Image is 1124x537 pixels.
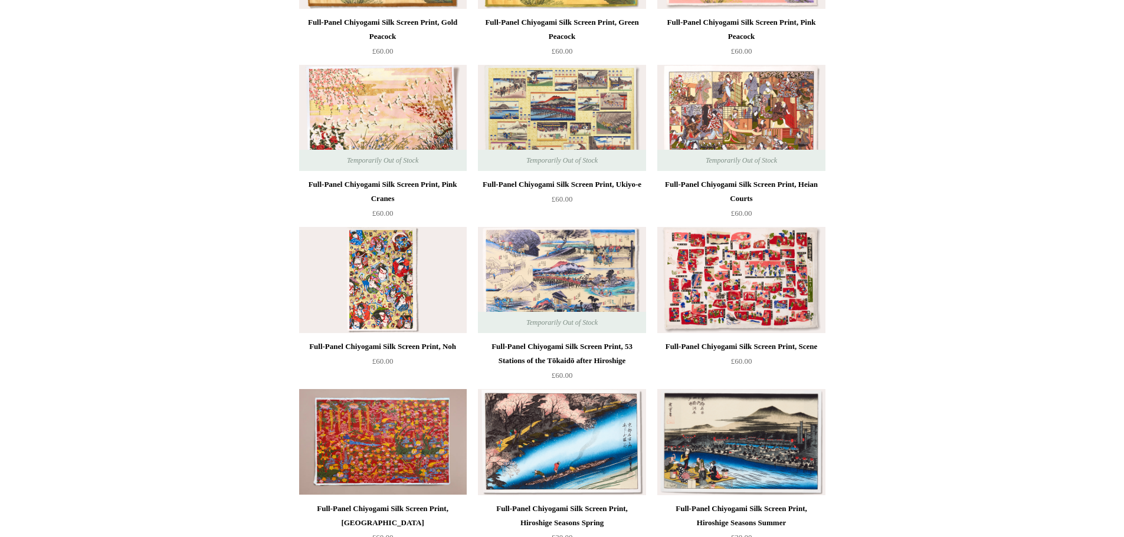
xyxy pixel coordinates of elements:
[694,150,789,171] span: Temporarily Out of Stock
[299,15,467,64] a: Full-Panel Chiyogami Silk Screen Print, Gold Peacock £60.00
[299,340,467,388] a: Full-Panel Chiyogami Silk Screen Print, Noh £60.00
[657,65,825,171] img: Full-Panel Chiyogami Silk Screen Print, Heian Courts
[657,389,825,495] img: Full-Panel Chiyogami Silk Screen Print, Hiroshige Seasons Summer
[478,389,645,495] a: Full-Panel Chiyogami Silk Screen Print, Hiroshige Seasons Spring Full-Panel Chiyogami Silk Screen...
[731,209,752,218] span: £60.00
[478,15,645,64] a: Full-Panel Chiyogami Silk Screen Print, Green Peacock £60.00
[515,312,609,333] span: Temporarily Out of Stock
[299,65,467,171] a: Full-Panel Chiyogami Silk Screen Print, Pink Cranes Full-Panel Chiyogami Silk Screen Print, Pink ...
[657,227,825,333] img: Full-Panel Chiyogami Silk Screen Print, Scene
[478,177,645,226] a: Full-Panel Chiyogami Silk Screen Print, Ukiyo-e £60.00
[657,340,825,388] a: Full-Panel Chiyogami Silk Screen Print, Scene £60.00
[299,177,467,226] a: Full-Panel Chiyogami Silk Screen Print, Pink Cranes £60.00
[302,177,464,206] div: Full-Panel Chiyogami Silk Screen Print, Pink Cranes
[657,227,825,333] a: Full-Panel Chiyogami Silk Screen Print, Scene Full-Panel Chiyogami Silk Screen Print, Scene
[552,47,573,55] span: £60.00
[660,177,822,206] div: Full-Panel Chiyogami Silk Screen Print, Heian Courts
[478,65,645,171] a: Full-Panel Chiyogami Silk Screen Print, Ukiyo-e Full-Panel Chiyogami Silk Screen Print, Ukiyo-e T...
[299,65,467,171] img: Full-Panel Chiyogami Silk Screen Print, Pink Cranes
[731,47,752,55] span: £60.00
[302,502,464,530] div: Full-Panel Chiyogami Silk Screen Print, [GEOGRAPHIC_DATA]
[372,209,394,218] span: £60.00
[299,389,467,495] img: Full-Panel Chiyogami Silk Screen Print, Red Islands
[372,47,394,55] span: £60.00
[335,150,430,171] span: Temporarily Out of Stock
[660,15,822,44] div: Full-Panel Chiyogami Silk Screen Print, Pink Peacock
[552,195,573,203] span: £60.00
[478,227,645,333] a: Full-Panel Chiyogami Silk Screen Print, 53 Stations of the Tōkaidō after Hiroshige Full-Panel Chi...
[481,502,643,530] div: Full-Panel Chiyogami Silk Screen Print, Hiroshige Seasons Spring
[299,227,467,333] a: Full-Panel Chiyogami Silk Screen Print, Noh Full-Panel Chiyogami Silk Screen Print, Noh
[302,340,464,354] div: Full-Panel Chiyogami Silk Screen Print, Noh
[657,15,825,64] a: Full-Panel Chiyogami Silk Screen Print, Pink Peacock £60.00
[372,357,394,365] span: £60.00
[657,389,825,495] a: Full-Panel Chiyogami Silk Screen Print, Hiroshige Seasons Summer Full-Panel Chiyogami Silk Screen...
[299,227,467,333] img: Full-Panel Chiyogami Silk Screen Print, Noh
[481,340,643,368] div: Full-Panel Chiyogami Silk Screen Print, 53 Stations of the Tōkaidō after Hiroshige
[515,150,609,171] span: Temporarily Out of Stock
[481,177,643,192] div: Full-Panel Chiyogami Silk Screen Print, Ukiyo-e
[657,177,825,226] a: Full-Panel Chiyogami Silk Screen Print, Heian Courts £60.00
[302,15,464,44] div: Full-Panel Chiyogami Silk Screen Print, Gold Peacock
[481,15,643,44] div: Full-Panel Chiyogami Silk Screen Print, Green Peacock
[660,340,822,354] div: Full-Panel Chiyogami Silk Screen Print, Scene
[657,65,825,171] a: Full-Panel Chiyogami Silk Screen Print, Heian Courts Full-Panel Chiyogami Silk Screen Print, Heia...
[478,389,645,495] img: Full-Panel Chiyogami Silk Screen Print, Hiroshige Seasons Spring
[731,357,752,365] span: £60.00
[552,371,573,380] span: £60.00
[478,65,645,171] img: Full-Panel Chiyogami Silk Screen Print, Ukiyo-e
[299,389,467,495] a: Full-Panel Chiyogami Silk Screen Print, Red Islands Full-Panel Chiyogami Silk Screen Print, Red I...
[660,502,822,530] div: Full-Panel Chiyogami Silk Screen Print, Hiroshige Seasons Summer
[478,340,645,388] a: Full-Panel Chiyogami Silk Screen Print, 53 Stations of the Tōkaidō after Hiroshige £60.00
[478,227,645,333] img: Full-Panel Chiyogami Silk Screen Print, 53 Stations of the Tōkaidō after Hiroshige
